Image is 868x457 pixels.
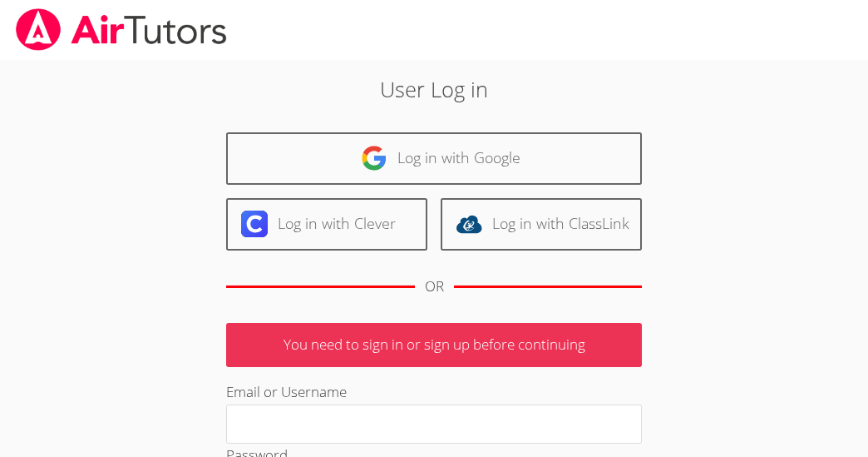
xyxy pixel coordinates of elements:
img: classlink-logo-d6bb404cc1216ec64c9a2012d9dc4662098be43eaf13dc465df04b49fa7ab582.svg [456,211,482,237]
img: google-logo-50288ca7cdecda66e5e0955fdab243c47b7ad437acaf1139b6f446037453330a.svg [361,145,387,171]
a: Log in with Google [226,132,642,185]
img: clever-logo-6eab21bc6e7a338710f1a6ff85c0baf02591cd810cc4098c63d3a4b26e2feb20.svg [241,211,268,237]
a: Log in with ClassLink [441,198,642,251]
div: OR [425,275,444,299]
label: Email or Username [226,382,347,401]
p: You need to sign in or sign up before continuing [226,323,642,367]
img: airtutors_banner-c4298cdbf04f3fff15de1276eac7730deb9818008684d7c2e4769d2f7ddbe033.png [14,8,229,51]
h2: User Log in [121,73,747,105]
a: Log in with Clever [226,198,427,251]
